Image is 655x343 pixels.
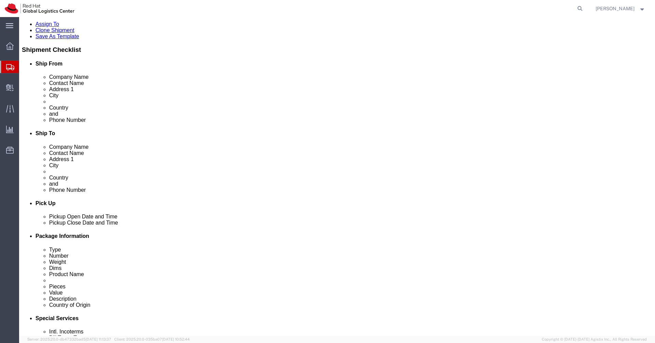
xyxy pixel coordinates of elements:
[19,17,655,336] iframe: FS Legacy Container
[596,5,635,12] span: Nilesh Shinde
[27,337,111,341] span: Server: 2025.20.0-db47332bad5
[5,3,74,14] img: logo
[114,337,190,341] span: Client: 2025.20.0-035ba07
[162,337,190,341] span: [DATE] 10:52:44
[86,337,111,341] span: [DATE] 11:13:37
[595,4,646,13] button: [PERSON_NAME]
[542,337,647,342] span: Copyright © [DATE]-[DATE] Agistix Inc., All Rights Reserved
